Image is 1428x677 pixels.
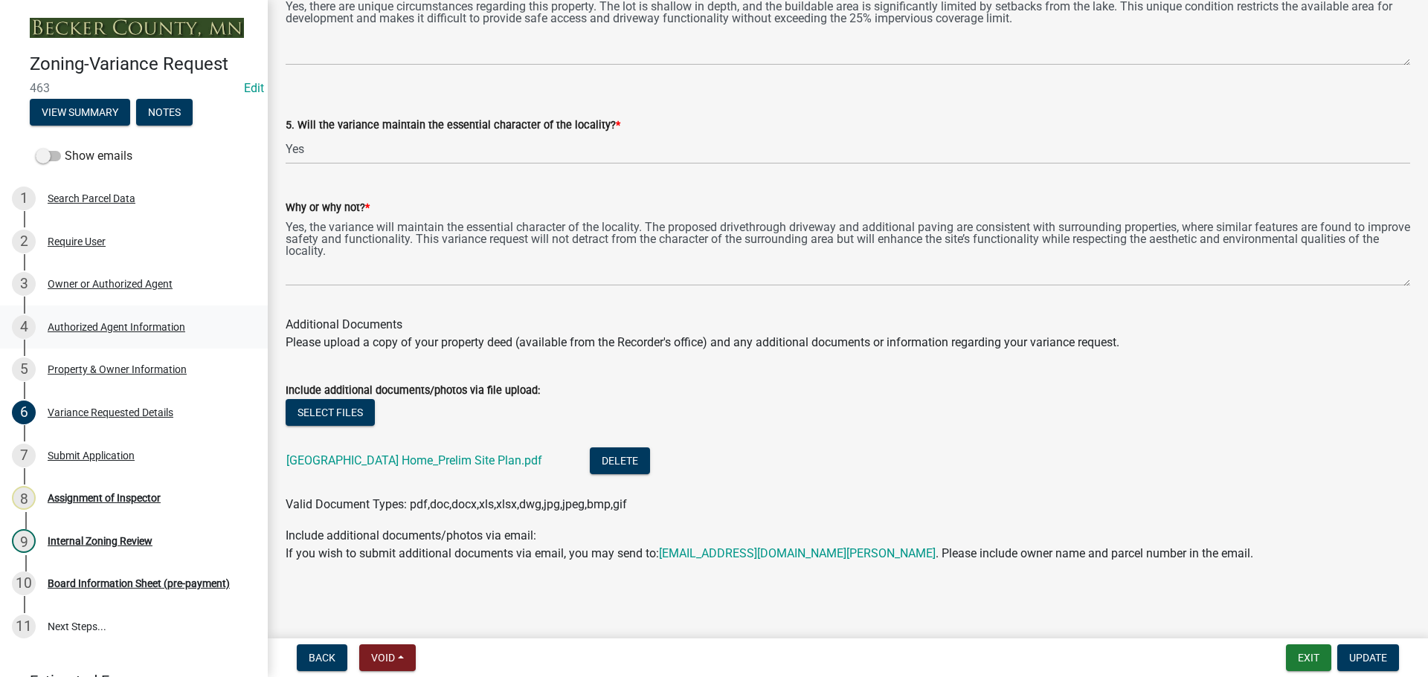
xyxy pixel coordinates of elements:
span: 463 [30,81,238,95]
div: Require User [48,236,106,247]
div: Additional Documents [286,316,1410,334]
div: Board Information Sheet (pre-payment) [48,578,230,589]
button: Back [297,644,347,671]
img: Becker County, Minnesota [30,18,244,38]
button: Notes [136,99,193,126]
wm-modal-confirm: Notes [136,107,193,119]
p: Please upload a copy of your property deed (available from the Recorder's office) and any additio... [286,334,1410,352]
div: Include additional documents/photos via email: [286,527,1410,563]
span: Back [309,652,335,664]
button: View Summary [30,99,130,126]
div: 7 [12,444,36,467]
div: 11 [12,615,36,638]
button: Select files [286,399,375,426]
span: Void [371,652,395,664]
span: Update [1349,652,1387,664]
button: Void [359,644,416,671]
div: 10 [12,571,36,595]
span: If you wish to submit additional documents via email, you may send to: . Please include owner nam... [286,546,1253,560]
label: 5. Will the variance maintain the essential character of the locality? [286,120,620,131]
div: 4 [12,315,36,339]
div: Owner or Authorized Agent [48,279,173,289]
wm-modal-confirm: Summary [30,107,130,119]
div: Internal Zoning Review [48,536,152,546]
div: 9 [12,529,36,553]
div: 6 [12,401,36,424]
div: Authorized Agent Information [48,322,185,332]
div: Search Parcel Data [48,193,135,204]
div: 3 [12,272,36,296]
label: Show emails [36,147,132,165]
a: Edit [244,81,264,95]
div: Variance Requested Details [48,407,173,418]
div: 2 [12,230,36,253]
button: Delete [590,447,650,474]
wm-modal-confirm: Delete Document [590,455,650,469]
a: [EMAIL_ADDRESS][DOMAIN_NAME][PERSON_NAME] [659,546,936,560]
a: [GEOGRAPHIC_DATA] Home_Prelim Site Plan.pdf [286,453,542,467]
div: Assignment of Inspector [48,493,161,503]
div: 8 [12,486,36,510]
button: Exit [1286,644,1331,671]
label: Include additional documents/photos via file upload: [286,386,540,396]
div: Submit Application [48,450,135,461]
div: Property & Owner Information [48,364,187,375]
wm-modal-confirm: Edit Application Number [244,81,264,95]
h4: Zoning-Variance Request [30,54,256,75]
div: 1 [12,187,36,210]
label: Why or why not? [286,203,370,213]
div: 5 [12,357,36,381]
span: Valid Document Types: pdf,doc,docx,xls,xlsx,dwg,jpg,jpeg,bmp,gif [286,497,627,511]
button: Update [1337,644,1399,671]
